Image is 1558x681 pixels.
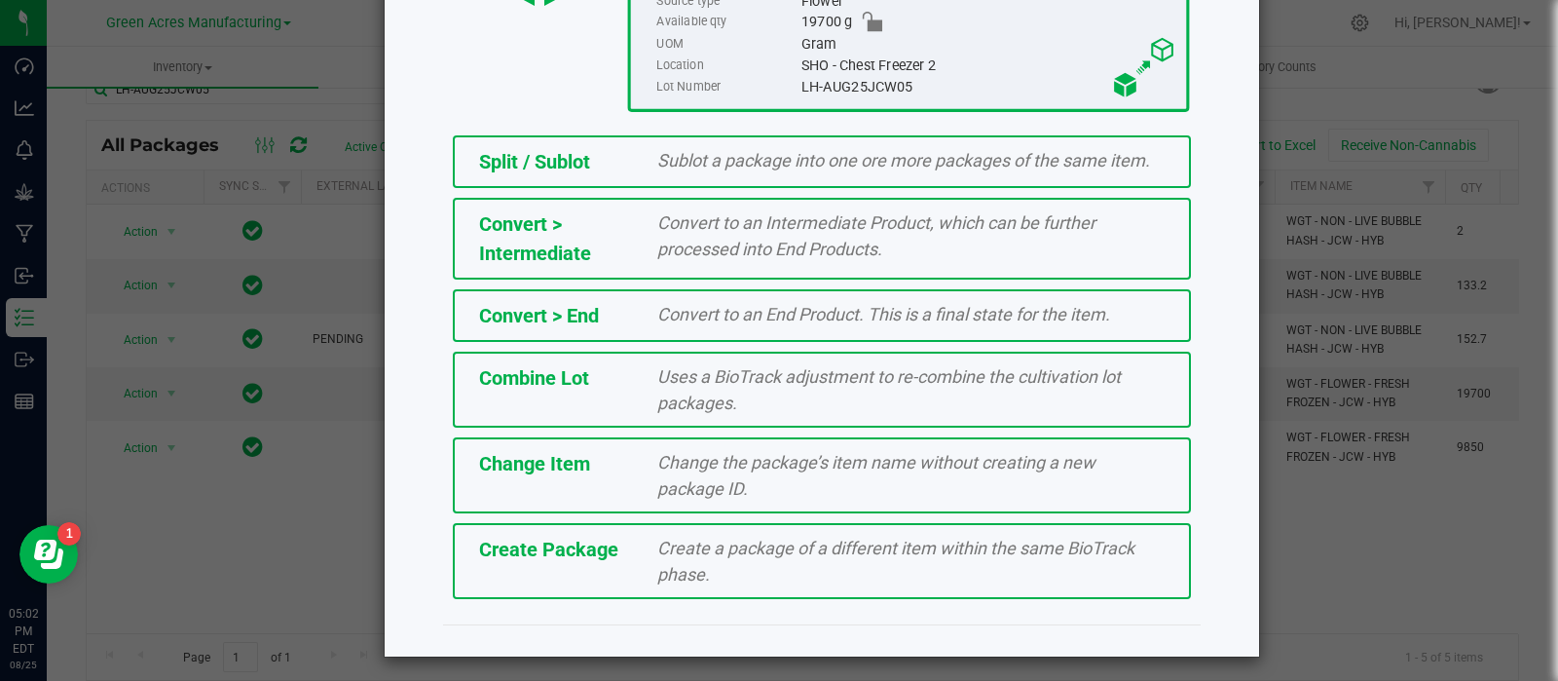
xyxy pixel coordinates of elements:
[656,76,797,97] label: Lot Number
[657,150,1150,170] span: Sublot a package into one ore more packages of the same item.
[479,212,591,265] span: Convert > Intermediate
[19,525,78,584] iframe: Resource center
[656,12,797,33] label: Available qty
[657,538,1134,585] span: Create a package of a different item within the same BioTrack phase.
[800,76,1175,97] div: LH-AUG25JCW05
[800,33,1175,55] div: Gram
[479,538,618,561] span: Create Package
[657,304,1110,324] span: Convert to an End Product. This is a final state for the item.
[800,12,852,33] span: 19700 g
[479,452,590,475] span: Change Item
[657,366,1121,413] span: Uses a BioTrack adjustment to re-combine the cultivation lot packages.
[479,304,599,327] span: Convert > End
[657,452,1095,499] span: Change the package’s item name without creating a new package ID.
[657,212,1095,259] span: Convert to an Intermediate Product, which can be further processed into End Products.
[656,55,797,76] label: Location
[800,55,1175,76] div: SHO - Chest Freezer 2
[57,522,81,546] iframe: Resource center unread badge
[479,366,589,390] span: Combine Lot
[479,150,590,173] span: Split / Sublot
[656,33,797,55] label: UOM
